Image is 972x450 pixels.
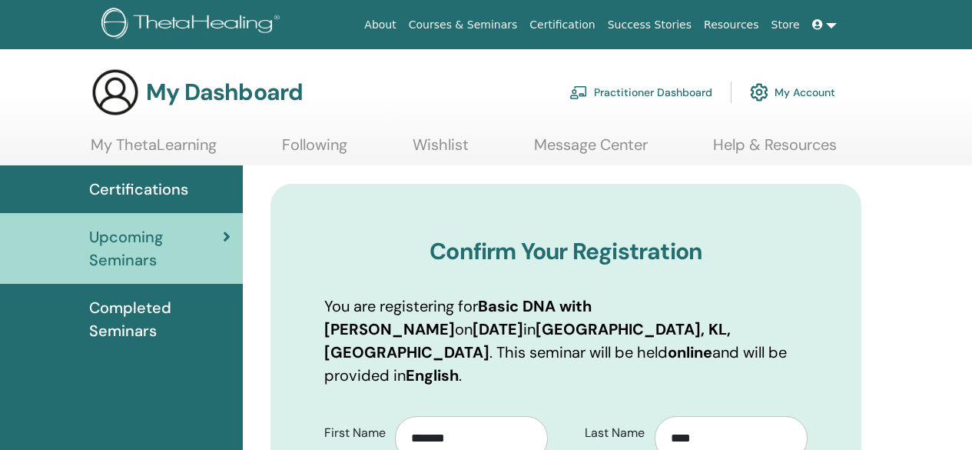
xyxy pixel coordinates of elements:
a: Success Stories [602,11,698,39]
a: Practitioner Dashboard [569,75,712,109]
img: logo.png [101,8,285,42]
a: Store [765,11,806,39]
a: Resources [698,11,765,39]
b: online [668,342,712,362]
b: English [406,365,459,385]
h3: Confirm Your Registration [324,238,808,265]
span: Upcoming Seminars [89,225,223,272]
span: Certifications [89,178,188,201]
label: Last Name [573,418,655,448]
h3: My Dashboard [146,78,303,106]
span: Completed Seminars [89,296,231,342]
a: Certification [523,11,601,39]
a: Message Center [534,135,648,165]
p: You are registering for on in . This seminar will be held and will be provided in . [324,295,808,387]
img: chalkboard-teacher.svg [569,85,588,99]
a: My Account [750,75,835,109]
a: My ThetaLearning [91,135,217,165]
img: generic-user-icon.jpg [91,68,140,117]
a: Courses & Seminars [403,11,524,39]
img: cog.svg [750,79,768,105]
label: First Name [313,418,395,448]
a: About [358,11,402,39]
a: Following [282,135,347,165]
b: [DATE] [473,319,523,339]
a: Wishlist [413,135,469,165]
a: Help & Resources [713,135,837,165]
